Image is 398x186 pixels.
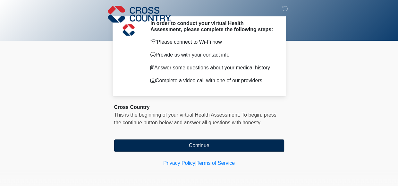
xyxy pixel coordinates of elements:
div: Cross Country [114,103,284,111]
span: press the continue button below and answer all questions with honesty. [114,112,276,125]
p: Answer some questions about your medical history [150,64,275,72]
p: Complete a video call with one of our providers [150,77,275,84]
a: Terms of Service [197,160,235,166]
span: This is the beginning of your virtual Health Assessment. [114,112,240,118]
p: Provide us with your contact info [150,51,275,59]
span: To begin, [241,112,264,118]
p: Please connect to Wi-Fi now [150,38,275,46]
a: | [195,160,197,166]
img: Cross Country Logo [108,5,171,23]
button: Continue [114,139,284,152]
a: Privacy Policy [163,160,195,166]
img: Agent Avatar [119,20,138,40]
